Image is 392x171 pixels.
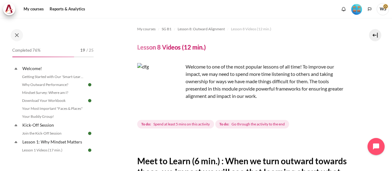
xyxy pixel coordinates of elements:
[20,73,87,80] a: Getting Started with Our 'Smart-Learning' Platform
[87,131,92,136] img: Done
[13,122,19,128] span: Collapse
[87,147,92,153] img: Done
[5,5,13,14] img: Architeck
[20,130,87,137] a: Join the Kick-Off Session
[20,147,87,154] a: Lesson 1 Videos (17 min.)
[21,138,87,146] a: Lesson 1: Why Mindset Matters
[21,64,87,72] a: Welcome!
[137,43,206,51] h4: Lesson 8 Videos (12 min.)
[365,5,374,14] button: Languages
[137,24,349,34] nav: Navigation bar
[377,3,389,15] a: User menu
[86,47,94,54] span: / 25
[232,121,285,127] span: Go through the activity to the end
[80,47,85,54] span: 19
[13,65,19,72] span: Collapse
[351,4,362,15] img: Level #4
[339,5,348,14] div: Show notification window with no new notifications
[47,3,87,15] a: Reports & Analytics
[231,26,271,32] span: Lesson 8 Videos (12 min.)
[21,3,46,15] a: My courses
[20,97,87,104] a: Download Your Workbook
[219,121,229,127] strong: To do:
[178,25,225,33] a: Lesson 8: Outward Alignment
[351,3,362,15] div: Level #4
[21,121,87,129] a: Kick-Off Session
[162,25,171,33] a: SG B1
[137,63,349,100] p: Welcome to one of the most popular lessons of all time! To improve our impact, we may need to spe...
[137,25,156,33] a: My courses
[20,113,87,120] a: Your Buddy Group!
[20,105,87,112] a: Your Most Important "Faces & Places"
[20,89,87,96] a: Mindset Survey: Where am I?
[137,26,156,32] span: My courses
[153,121,210,127] span: Spend at least 5 mins on this activity
[162,26,171,32] span: SG B1
[87,82,92,87] img: Done
[178,26,225,32] span: Lesson 8: Outward Alignment
[3,3,18,15] a: Architeck Architeck
[377,3,389,15] span: WS
[137,119,290,130] div: Completion requirements for Lesson 8 Videos (12 min.)
[13,139,19,145] span: Collapse
[141,121,151,127] strong: To do:
[349,3,364,15] a: Level #4
[137,63,183,109] img: dfg
[231,25,271,33] a: Lesson 8 Videos (12 min.)
[87,98,92,103] img: Done
[20,81,87,88] a: Why Outward Performance?
[12,47,40,54] span: Completed 76%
